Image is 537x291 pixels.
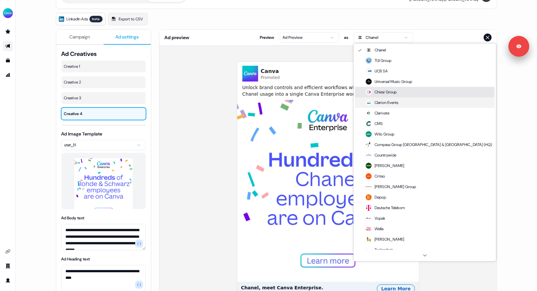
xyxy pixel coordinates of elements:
[365,131,394,137] div: Wilo Group
[365,110,389,116] div: Clarivate
[365,120,383,127] div: CMS
[365,68,388,74] div: UCB SA
[365,226,383,232] div: Wella
[365,141,492,148] div: Compass Group [GEOGRAPHIC_DATA] & [GEOGRAPHIC_DATA] (HQ)
[365,183,416,190] div: [PERSON_NAME] Group
[365,152,396,158] div: Countrywide
[365,194,386,201] div: Depop
[365,247,393,253] div: Zeelandnet
[365,205,405,211] div: Deutsche Telekom
[365,89,397,95] div: Chiesi Group
[365,162,404,169] div: [PERSON_NAME]
[365,173,385,180] div: Criteo
[365,78,412,85] div: Universal Music Group
[365,47,386,53] div: Chanel
[365,215,385,222] div: Vopak
[365,57,391,64] div: TUI Group
[365,236,404,243] div: [PERSON_NAME]
[365,99,398,106] div: Clarion Events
